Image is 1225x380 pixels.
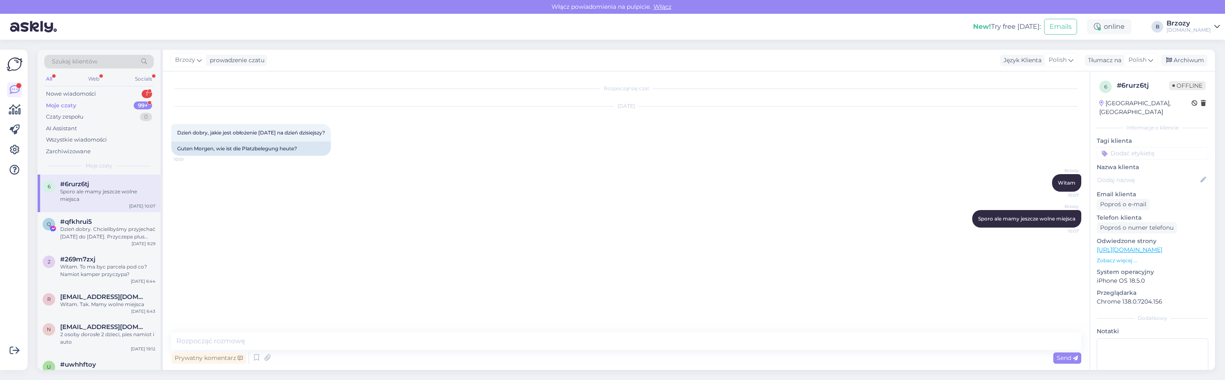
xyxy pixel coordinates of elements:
[1169,81,1206,90] span: Offline
[1000,56,1042,65] div: Język Klienta
[140,113,152,121] div: 0
[131,278,155,284] div: [DATE] 6:44
[46,113,84,121] div: Czaty zespołu
[7,56,23,72] img: Askly Logo
[60,361,96,368] span: #uwhhftoy
[973,22,1041,32] div: Try free [DATE]:
[171,142,331,156] div: Guten Morgen, wie ist die Platzbelegung heute?
[171,85,1081,92] div: Rozpoczął się czat
[651,3,674,10] span: Włącz
[1097,199,1150,210] div: Poproś o e-mail
[60,225,155,241] div: Dzień dobry. Chcielibyśmy przyjechać [DATE] do [DATE]. Przyczepa plus auto. Można jechać w [GEOGR...
[206,56,264,65] div: prowadzenie czatu
[1047,203,1079,210] span: Brzozy
[1057,354,1078,362] span: Send
[60,188,155,203] div: Sporo ale mamy jeszcze wolne miejsca
[1097,257,1208,264] p: Zobacz więcej ...
[1085,56,1121,65] div: Tłumacz na
[48,183,51,190] span: 6
[1097,289,1208,297] p: Przeglądarka
[60,331,155,346] div: 2 osoby dorosłe 2 dzieci, pies namiot i auto
[46,136,107,144] div: Wszystkie wiadomości
[60,218,92,225] span: #qfkhrui5
[177,129,325,136] span: Dzień dobry, jakie jest obłożenie [DATE] na dzień dzisiejszy?
[1044,19,1077,35] button: Emails
[134,101,152,110] div: 99+
[1167,20,1211,27] div: Brzozy
[1097,147,1208,160] input: Dodać etykietę
[1097,124,1208,132] div: Informacje o kliencie
[1128,56,1146,65] span: Polish
[1058,180,1075,186] span: Witam
[86,162,112,170] span: Moje czaty
[60,293,147,301] span: renca.jansova@email.cz
[60,263,155,278] div: Witam. To ma byc parcela pod co? Namiot kamper przyczypa?
[142,90,152,98] div: 1
[131,346,155,352] div: [DATE] 19:12
[1097,222,1177,233] div: Poproś o numer telefonu
[1097,175,1199,185] input: Dodaj nazwę
[1047,167,1079,174] span: Brzozy
[1167,20,1220,33] a: Brzozy[DOMAIN_NAME]
[132,241,155,247] div: [DATE] 9:29
[129,203,155,209] div: [DATE] 10:07
[46,90,96,98] div: Nowe wiadomości
[46,101,76,110] div: Moje czaty
[1087,19,1131,34] div: online
[1097,246,1162,253] a: [URL][DOMAIN_NAME]
[1117,81,1169,91] div: # 6rurz6tj
[1167,27,1211,33] div: [DOMAIN_NAME]
[973,23,991,30] b: New!
[52,57,97,66] span: Szukaj klientów
[1047,228,1079,234] span: 10:07
[1097,213,1208,222] p: Telefon klienta
[1097,268,1208,276] p: System operacyjny
[1097,163,1208,172] p: Nazwa klienta
[47,326,51,332] span: n
[48,258,51,265] span: 2
[131,308,155,314] div: [DATE] 6:43
[175,56,195,65] span: Brzozy
[47,221,51,227] span: q
[60,323,147,331] span: neo-1980@o2.pl
[60,180,89,188] span: #6rurz6tj
[47,296,51,302] span: r
[1104,84,1107,90] span: 6
[60,256,95,263] span: #269m7zxj
[60,368,155,376] div: do zobaczenia
[1097,314,1208,322] div: Dodatkowy
[1097,297,1208,306] p: Chrome 138.0.7204.156
[1097,327,1208,336] p: Notatki
[44,73,54,84] div: All
[1097,190,1208,199] p: Email klienta
[978,215,1075,222] span: Sporo ale mamy jeszcze wolne miejsca
[46,124,77,133] div: AI Assistant
[1151,21,1163,33] div: B
[174,156,205,162] span: 10:01
[47,364,51,370] span: u
[60,301,155,308] div: Witam. Tak. Mamy wolne miejsca
[133,73,154,84] div: Socials
[46,147,91,156] div: Zarchiwizowane
[1049,56,1067,65] span: Polish
[1097,276,1208,285] p: iPhone OS 18.5.0
[1099,99,1192,117] div: [GEOGRAPHIC_DATA], [GEOGRAPHIC_DATA]
[1097,237,1208,246] p: Odwiedzone strony
[171,352,246,364] div: Prywatny komentarz
[171,102,1081,110] div: [DATE]
[1097,137,1208,145] p: Tagi klienta
[1161,55,1207,66] div: Archiwum
[86,73,101,84] div: Web
[1047,192,1079,198] span: 10:07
